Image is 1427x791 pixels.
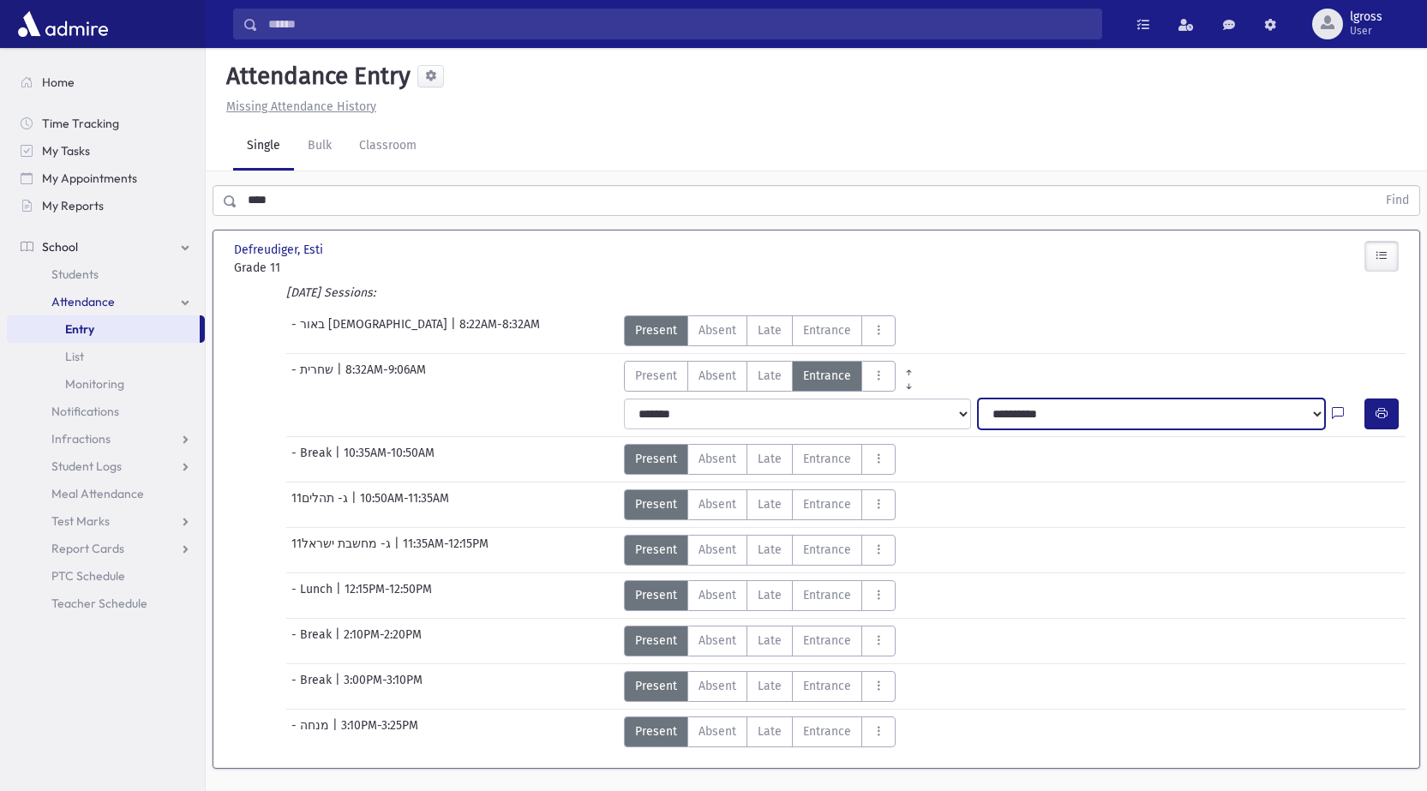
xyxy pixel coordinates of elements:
span: Present [635,321,677,339]
span: Present [635,450,677,468]
span: Late [758,450,782,468]
a: Student Logs [7,452,205,480]
div: AttTypes [624,361,922,392]
div: AttTypes [624,626,896,656]
span: PTC Schedule [51,568,125,584]
a: Entry [7,315,200,343]
a: Monitoring [7,370,205,398]
span: 8:22AM-8:32AM [459,315,540,346]
a: Report Cards [7,535,205,562]
div: AttTypes [624,535,896,566]
span: Absent [699,321,736,339]
span: Late [758,367,782,385]
span: - Break [291,444,335,475]
a: Test Marks [7,507,205,535]
span: My Appointments [42,171,137,186]
span: 8:32AM-9:06AM [345,361,426,392]
span: Entrance [803,450,851,468]
span: Monitoring [65,376,124,392]
span: Grade 11 [234,259,414,277]
a: My Reports [7,192,205,219]
span: | [335,626,344,656]
span: 11ג- תהלים [291,489,351,520]
span: | [394,535,403,566]
a: School [7,233,205,261]
button: Find [1376,186,1419,215]
span: Students [51,267,99,282]
div: AttTypes [624,716,896,747]
span: Absent [699,586,736,604]
span: Report Cards [51,541,124,556]
a: PTC Schedule [7,562,205,590]
span: Present [635,677,677,695]
i: [DATE] Sessions: [286,285,375,300]
span: Absent [699,632,736,650]
div: AttTypes [624,671,896,702]
a: My Appointments [7,165,205,192]
span: 11:35AM-12:15PM [403,535,489,566]
span: Entrance [803,586,851,604]
span: | [335,671,344,702]
span: - Break [291,671,335,702]
span: School [42,239,78,255]
span: Test Marks [51,513,110,529]
span: Entry [65,321,94,337]
span: Late [758,541,782,559]
span: Entrance [803,495,851,513]
a: Time Tracking [7,110,205,137]
span: Entrance [803,722,851,740]
span: My Tasks [42,143,90,159]
span: | [451,315,459,346]
a: Classroom [345,123,430,171]
span: Entrance [803,541,851,559]
a: All Later [896,375,922,388]
span: 10:35AM-10:50AM [344,444,435,475]
span: | [335,444,344,475]
span: Present [635,495,677,513]
span: 11ג- מחשבת ישראל [291,535,394,566]
a: Attendance [7,288,205,315]
span: - Lunch [291,580,336,611]
span: User [1350,24,1382,38]
span: Entrance [803,677,851,695]
span: Absent [699,722,736,740]
span: | [337,361,345,392]
span: Late [758,632,782,650]
span: Defreudiger, Esti [234,241,327,259]
span: Absent [699,367,736,385]
a: Teacher Schedule [7,590,205,617]
span: Late [758,722,782,740]
div: AttTypes [624,580,896,611]
span: 3:10PM-3:25PM [341,716,418,747]
span: Absent [699,541,736,559]
span: Infractions [51,431,111,446]
span: 3:00PM-3:10PM [344,671,423,702]
span: Entrance [803,367,851,385]
span: Absent [699,677,736,695]
input: Search [258,9,1101,39]
span: - מנחה [291,716,333,747]
span: Late [758,586,782,604]
span: Late [758,677,782,695]
img: AdmirePro [14,7,112,41]
a: Students [7,261,205,288]
span: Absent [699,450,736,468]
span: Present [635,541,677,559]
div: AttTypes [624,444,896,475]
span: - Break [291,626,335,656]
span: - באור [DEMOGRAPHIC_DATA] [291,315,451,346]
a: Home [7,69,205,96]
span: 12:15PM-12:50PM [345,580,432,611]
a: Single [233,123,294,171]
u: Missing Attendance History [226,99,376,114]
span: Present [635,586,677,604]
span: Notifications [51,404,119,419]
span: | [336,580,345,611]
a: All Prior [896,361,922,375]
span: | [351,489,360,520]
div: AttTypes [624,489,896,520]
a: My Tasks [7,137,205,165]
a: Notifications [7,398,205,425]
a: Infractions [7,425,205,452]
span: List [65,349,84,364]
